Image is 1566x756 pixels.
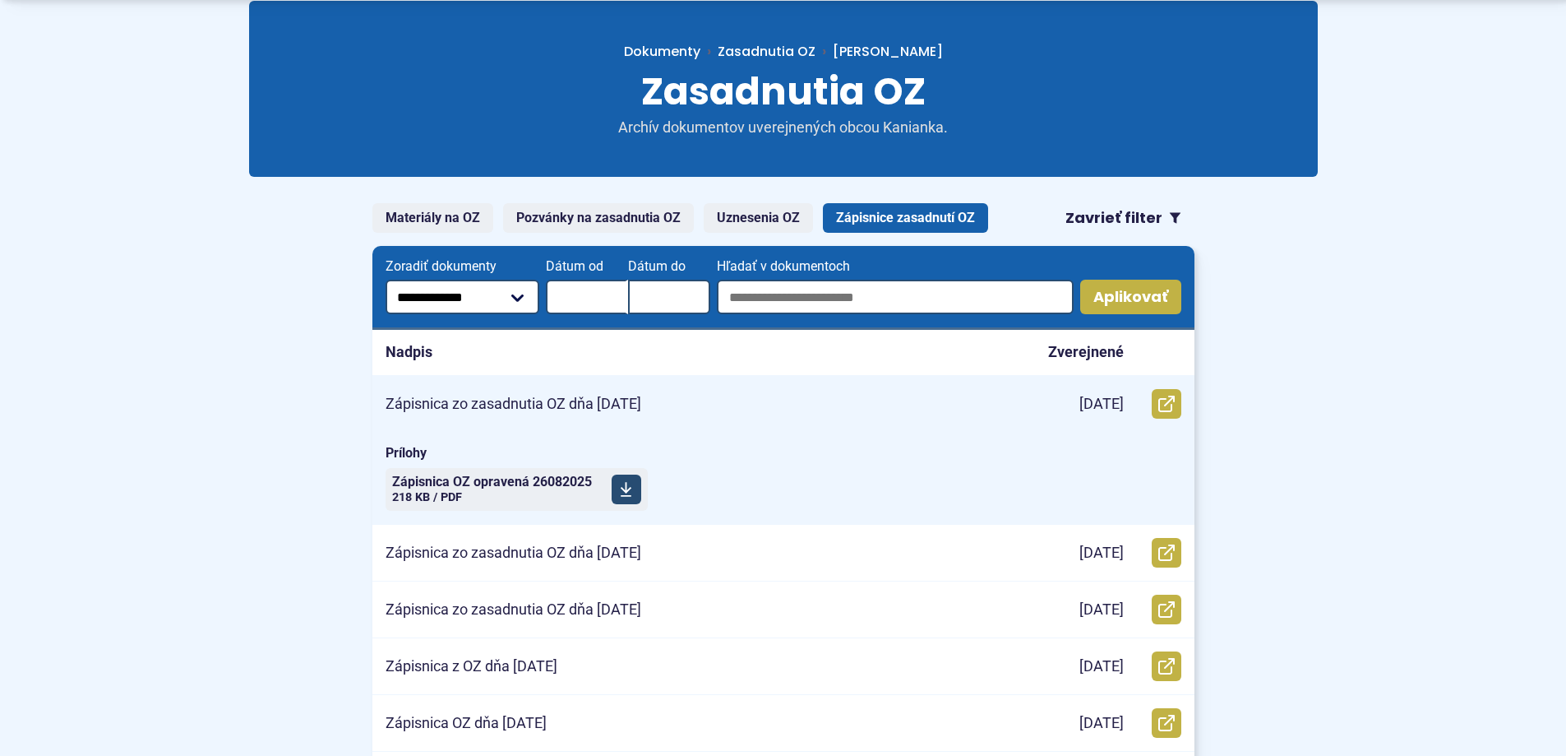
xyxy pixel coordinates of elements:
a: [PERSON_NAME] [815,42,943,61]
span: [PERSON_NAME] [833,42,943,61]
p: [DATE] [1079,714,1124,733]
p: [DATE] [1079,395,1124,414]
p: Zverejnené [1048,343,1124,362]
span: Dátum od [546,259,628,274]
p: Nadpis [386,343,432,362]
p: Zápisnica zo zasadnutia OZ dňa [DATE] [386,544,641,563]
span: Zasadnutia OZ [641,65,926,118]
button: Zavrieť filter [1052,203,1194,233]
a: Zápisnica OZ opravená 26082025 218 KB / PDF [386,468,648,511]
span: Dátum do [628,259,710,274]
button: Aplikovať [1080,280,1181,314]
p: Archív dokumentov uverejnených obcou Kanianka. [586,118,981,137]
a: Materiály na OZ [372,203,493,233]
span: Dokumenty [624,42,700,61]
input: Dátum od [546,280,628,314]
input: Hľadať v dokumentoch [717,280,1073,314]
input: Dátum do [628,280,710,314]
a: Pozvánky na zasadnutia OZ [503,203,694,233]
p: Zápisnica zo zasadnutia OZ dňa [DATE] [386,395,641,414]
a: Dokumenty [624,42,718,61]
a: Uznesenia OZ [704,203,813,233]
p: Zápisnica zo zasadnutia OZ dňa [DATE] [386,601,641,619]
p: Zápisnica OZ dňa [DATE] [386,714,547,733]
span: Zápisnica OZ opravená 26082025 [392,475,592,489]
p: [DATE] [1079,544,1124,563]
p: [DATE] [1079,601,1124,619]
p: [DATE] [1079,657,1124,676]
a: Zápisnice zasadnutí OZ [823,203,988,233]
span: Prílohy [386,445,1181,461]
span: 218 KB / PDF [392,490,462,504]
select: Zoradiť dokumenty [386,280,540,314]
p: Zápisnica z OZ dňa [DATE] [386,657,557,676]
span: Hľadať v dokumentoch [717,259,1073,274]
span: Zoradiť dokumenty [386,259,540,274]
span: Zavrieť filter [1065,209,1162,228]
a: Zasadnutia OZ [718,42,815,61]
